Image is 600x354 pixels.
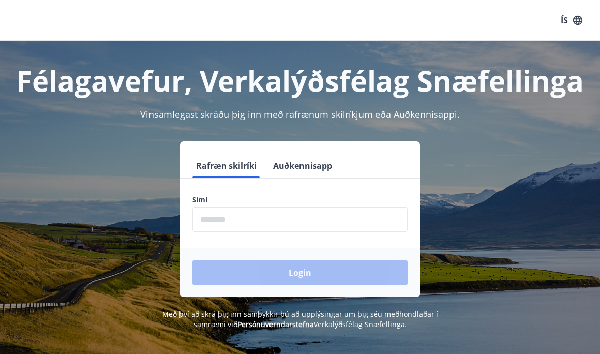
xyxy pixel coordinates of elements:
button: Rafræn skilríki [192,154,261,178]
h1: Félagavefur, Verkalýðsfélag Snæfellinga [12,61,588,100]
span: Með því að skrá þig inn samþykkir þú að upplýsingar um þig séu meðhöndlaðar í samræmi við Verkalý... [162,309,438,329]
button: ÍS [555,11,588,29]
span: Vinsamlegast skráðu þig inn með rafrænum skilríkjum eða Auðkennisappi. [140,108,460,121]
button: Auðkennisapp [269,154,336,178]
label: Sími [192,195,408,205]
a: Persónuverndarstefna [237,319,314,329]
